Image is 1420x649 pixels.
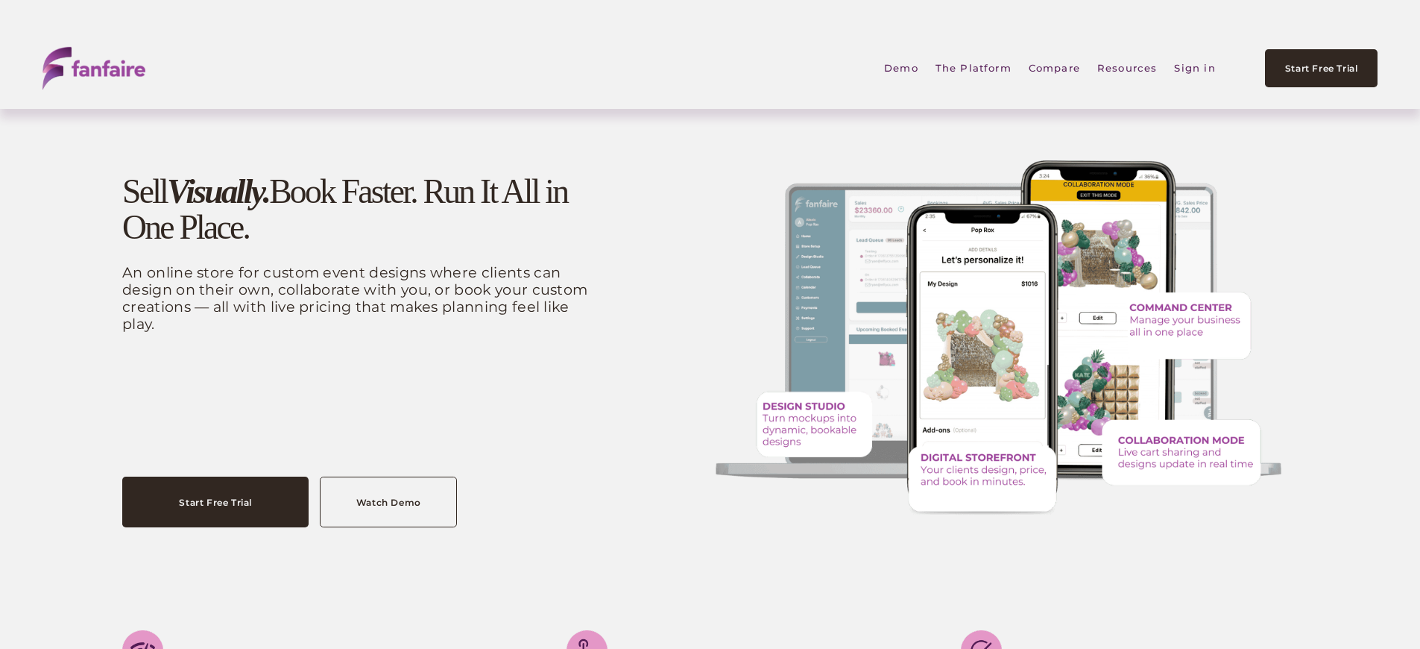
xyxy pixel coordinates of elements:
span: Resources [1097,52,1158,84]
span: The Platform [935,52,1012,84]
em: Visually. [167,172,269,210]
a: Watch Demo [320,477,457,527]
a: folder dropdown [935,51,1012,85]
h1: Sell Book Faster. Run It All in One Place. [122,174,605,246]
a: Start Free Trial [122,477,309,527]
img: fanfaire [42,47,145,90]
a: Demo [884,51,918,85]
a: folder dropdown [1097,51,1158,85]
a: Compare [1029,51,1080,85]
p: An online store for custom event designs where clients can design on their own, collaborate with ... [122,264,605,333]
a: Sign in [1174,51,1215,85]
a: Start Free Trial [1265,49,1377,87]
